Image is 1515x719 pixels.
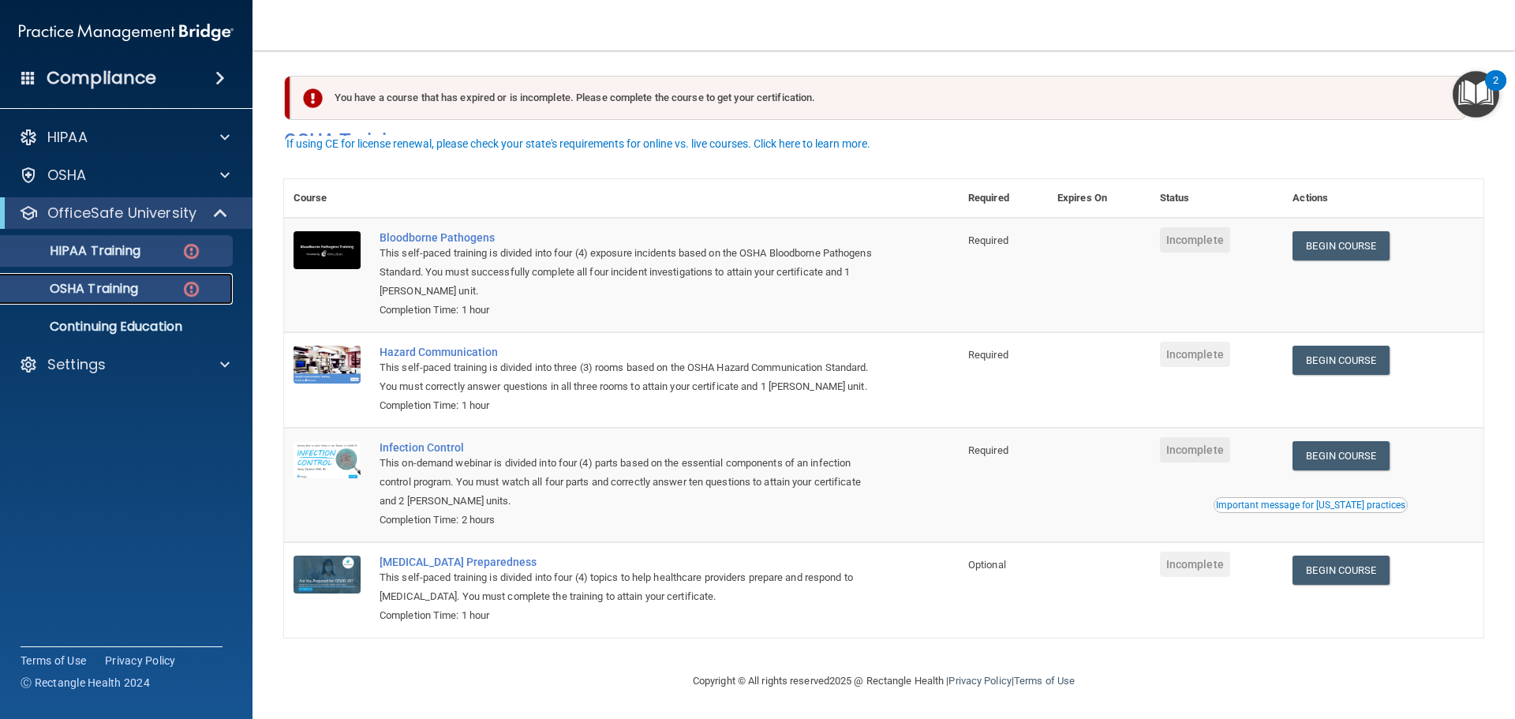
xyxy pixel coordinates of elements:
[286,138,870,149] div: If using CE for license renewal, please check your state's requirements for online vs. live cours...
[290,76,1466,120] div: You have a course that has expired or is incomplete. Please complete the course to get your certi...
[968,234,1008,246] span: Required
[380,441,880,454] a: Infection Control
[1160,552,1230,577] span: Incomplete
[380,346,880,358] a: Hazard Communication
[105,653,176,668] a: Privacy Policy
[1048,179,1150,218] th: Expires On
[380,454,880,511] div: This on-demand webinar is divided into four (4) parts based on the essential components of an inf...
[1292,346,1389,375] a: Begin Course
[1292,231,1389,260] a: Begin Course
[1160,342,1230,367] span: Incomplete
[1436,610,1496,670] iframe: Drift Widget Chat Controller
[380,244,880,301] div: This self-paced training is divided into four (4) exposure incidents based on the OSHA Bloodborne...
[303,88,323,108] img: exclamation-circle-solid-danger.72ef9ffc.png
[19,17,234,48] img: PMB logo
[380,231,880,244] a: Bloodborne Pathogens
[1014,675,1075,687] a: Terms of Use
[1160,227,1230,253] span: Incomplete
[19,204,229,223] a: OfficeSafe University
[380,606,880,625] div: Completion Time: 1 hour
[284,129,1483,152] h4: OSHA Training
[380,511,880,530] div: Completion Time: 2 hours
[1453,71,1499,118] button: Open Resource Center, 2 new notifications
[47,128,88,147] p: HIPAA
[47,355,106,374] p: Settings
[1214,497,1408,513] button: Read this if you are a dental practitioner in the state of CA
[1292,556,1389,585] a: Begin Course
[596,656,1172,706] div: Copyright © All rights reserved 2025 @ Rectangle Health | |
[1160,437,1230,462] span: Incomplete
[19,166,230,185] a: OSHA
[968,444,1008,456] span: Required
[21,653,86,668] a: Terms of Use
[19,355,230,374] a: Settings
[1493,81,1498,101] div: 2
[284,179,370,218] th: Course
[181,279,201,299] img: danger-circle.6113f641.png
[380,396,880,415] div: Completion Time: 1 hour
[1216,500,1405,510] div: Important message for [US_STATE] practices
[1150,179,1284,218] th: Status
[181,242,201,261] img: danger-circle.6113f641.png
[948,675,1011,687] a: Privacy Policy
[47,166,87,185] p: OSHA
[47,67,156,89] h4: Compliance
[380,301,880,320] div: Completion Time: 1 hour
[10,319,226,335] p: Continuing Education
[284,136,873,152] button: If using CE for license renewal, please check your state's requirements for online vs. live cours...
[959,179,1048,218] th: Required
[47,204,196,223] p: OfficeSafe University
[21,675,150,691] span: Ⓒ Rectangle Health 2024
[968,349,1008,361] span: Required
[1283,179,1483,218] th: Actions
[10,281,138,297] p: OSHA Training
[380,358,880,396] div: This self-paced training is divided into three (3) rooms based on the OSHA Hazard Communication S...
[10,243,140,259] p: HIPAA Training
[968,559,1006,571] span: Optional
[1292,441,1389,470] a: Begin Course
[380,556,880,568] a: [MEDICAL_DATA] Preparedness
[19,128,230,147] a: HIPAA
[380,568,880,606] div: This self-paced training is divided into four (4) topics to help healthcare providers prepare and...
